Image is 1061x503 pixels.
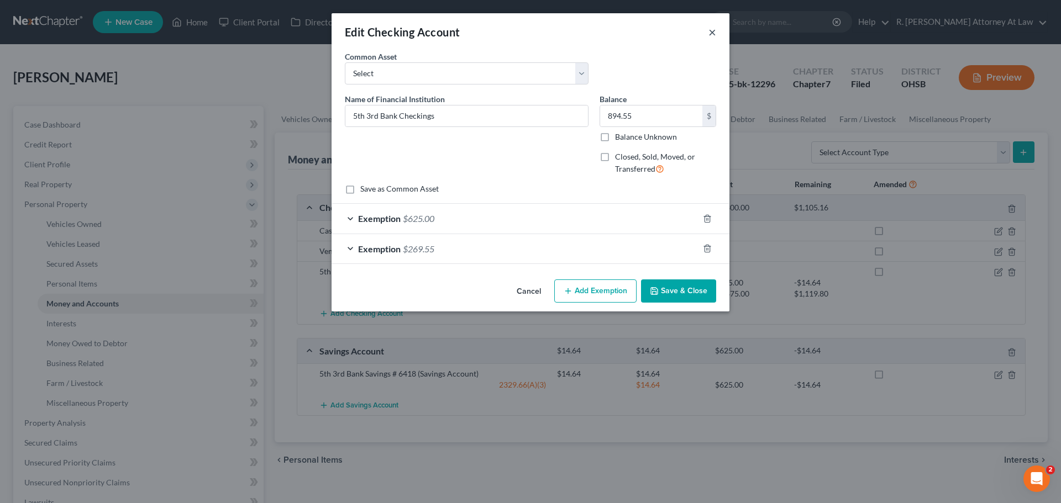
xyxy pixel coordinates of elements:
span: $625.00 [403,213,434,224]
span: Exemption [358,213,401,224]
label: Balance Unknown [615,131,677,142]
label: Common Asset [345,51,397,62]
span: Name of Financial Institution [345,94,445,104]
iframe: Intercom live chat [1023,465,1050,492]
label: Save as Common Asset [360,183,439,194]
span: 2 [1046,465,1055,474]
span: $269.55 [403,243,434,254]
label: Balance [600,93,627,105]
span: Exemption [358,243,401,254]
button: × [708,25,716,39]
div: Edit Checking Account [345,24,460,40]
button: Save & Close [641,279,716,303]
button: Cancel [508,280,550,303]
input: Enter name... [345,105,588,126]
span: Closed, Sold, Moved, or Transferred [615,152,695,173]
input: 0.00 [600,105,702,126]
div: $ [702,105,716,126]
button: Add Exemption [554,279,637,303]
